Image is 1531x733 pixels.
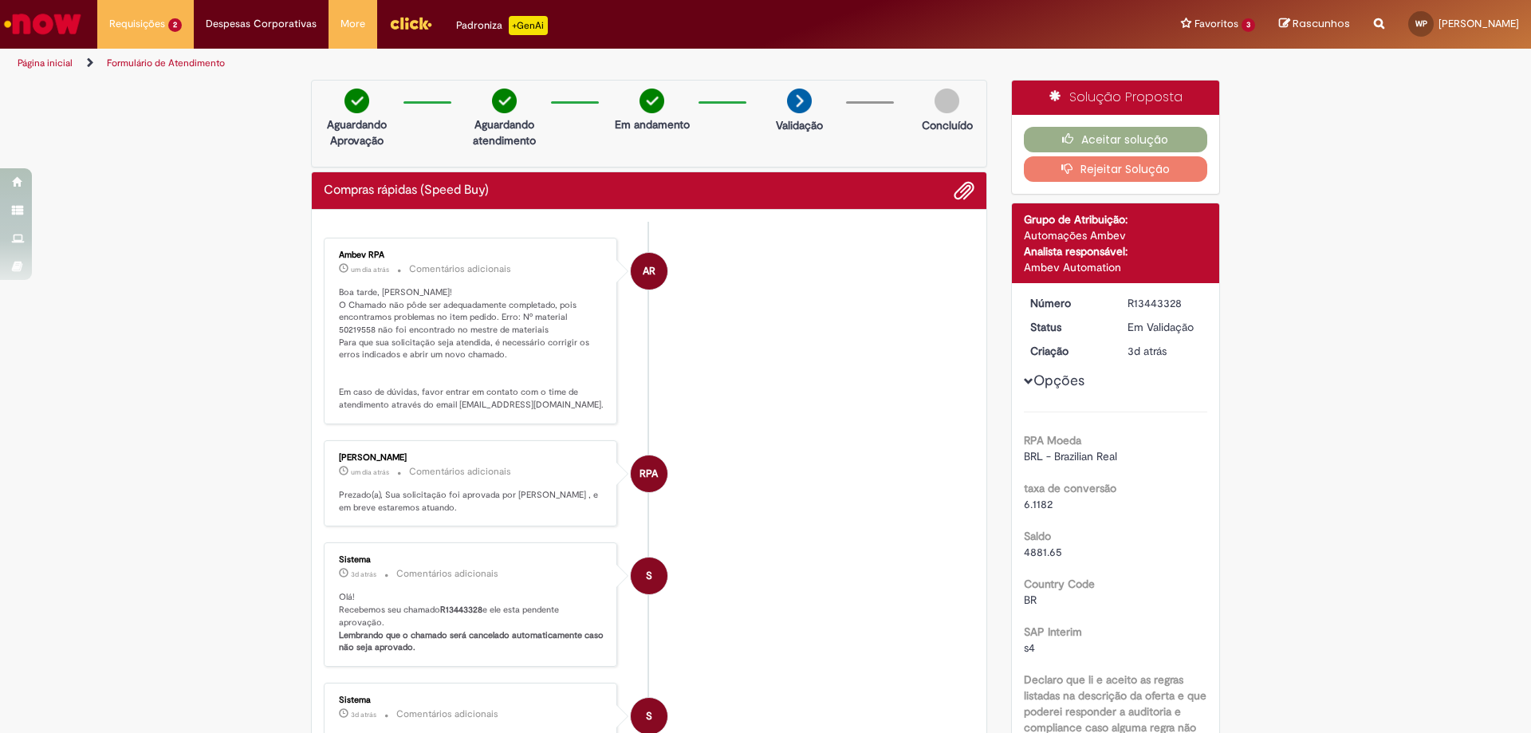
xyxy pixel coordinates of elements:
[351,265,389,274] span: um dia atrás
[339,629,606,654] b: Lembrando que o chamado será cancelado automaticamente caso não seja aprovado.
[922,117,973,133] p: Concluído
[344,89,369,113] img: check-circle-green.png
[339,453,604,463] div: [PERSON_NAME]
[1018,295,1116,311] dt: Número
[1012,81,1220,115] div: Solução Proposta
[615,116,690,132] p: Em andamento
[324,183,489,198] h2: Compras rápidas (Speed Buy) Histórico de tíquete
[1024,449,1117,463] span: BRL - Brazilian Real
[351,569,376,579] span: 3d atrás
[646,557,652,595] span: S
[18,57,73,69] a: Página inicial
[1439,17,1519,30] span: [PERSON_NAME]
[396,707,498,721] small: Comentários adicionais
[954,180,974,201] button: Adicionar anexos
[107,57,225,69] a: Formulário de Atendimento
[396,567,498,581] small: Comentários adicionais
[409,465,511,479] small: Comentários adicionais
[206,16,317,32] span: Despesas Corporativas
[466,116,543,148] p: Aguardando atendimento
[351,710,376,719] time: 25/08/2025 10:19:59
[1128,343,1202,359] div: 25/08/2025 10:19:50
[351,467,389,477] time: 26/08/2025 13:45:41
[340,16,365,32] span: More
[1018,343,1116,359] dt: Criação
[1194,16,1238,32] span: Favoritos
[640,455,658,493] span: RPA
[440,604,482,616] b: R13443328
[1279,17,1350,32] a: Rascunhos
[168,18,182,32] span: 2
[339,250,604,260] div: Ambev RPA
[1024,156,1208,182] button: Rejeitar Solução
[1024,211,1208,227] div: Grupo de Atribuição:
[351,569,376,579] time: 25/08/2025 10:20:03
[1024,577,1095,591] b: Country Code
[1024,593,1037,607] span: BR
[776,117,823,133] p: Validação
[339,591,604,654] p: Olá! Recebemos seu chamado e ele esta pendente aprovação.
[339,286,604,412] p: Boa tarde, [PERSON_NAME]! O Chamado não pôde ser adequadamente completado, pois encontramos probl...
[1018,319,1116,335] dt: Status
[1024,529,1051,543] b: Saldo
[1024,625,1082,639] b: SAP Interim
[2,8,84,40] img: ServiceNow
[509,16,548,35] p: +GenAi
[1024,640,1035,655] span: s4
[318,116,396,148] p: Aguardando Aprovação
[631,253,667,290] div: Ambev RPA
[1128,295,1202,311] div: R13443328
[1024,497,1053,511] span: 6.1182
[1128,344,1167,358] span: 3d atrás
[351,265,389,274] time: 26/08/2025 13:51:59
[1024,433,1081,447] b: RPA Moeda
[787,89,812,113] img: arrow-next.png
[1024,127,1208,152] button: Aceitar solução
[389,11,432,35] img: click_logo_yellow_360x200.png
[643,252,655,290] span: AR
[1242,18,1255,32] span: 3
[1024,243,1208,259] div: Analista responsável:
[1024,545,1062,559] span: 4881.65
[456,16,548,35] div: Padroniza
[492,89,517,113] img: check-circle-green.png
[631,558,667,594] div: System
[640,89,664,113] img: check-circle-green.png
[1024,227,1208,243] div: Automações Ambev
[1128,319,1202,335] div: Em Validação
[339,489,604,514] p: Prezado(a), Sua solicitação foi aprovada por [PERSON_NAME] , e em breve estaremos atuando.
[631,455,667,492] div: Roberto Pinto Altmann
[351,467,389,477] span: um dia atrás
[1024,259,1208,275] div: Ambev Automation
[109,16,165,32] span: Requisições
[351,710,376,719] span: 3d atrás
[1293,16,1350,31] span: Rascunhos
[339,696,604,705] div: Sistema
[409,262,511,276] small: Comentários adicionais
[935,89,959,113] img: img-circle-grey.png
[1415,18,1427,29] span: WP
[12,49,1009,78] ul: Trilhas de página
[339,555,604,565] div: Sistema
[1024,481,1116,495] b: taxa de conversão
